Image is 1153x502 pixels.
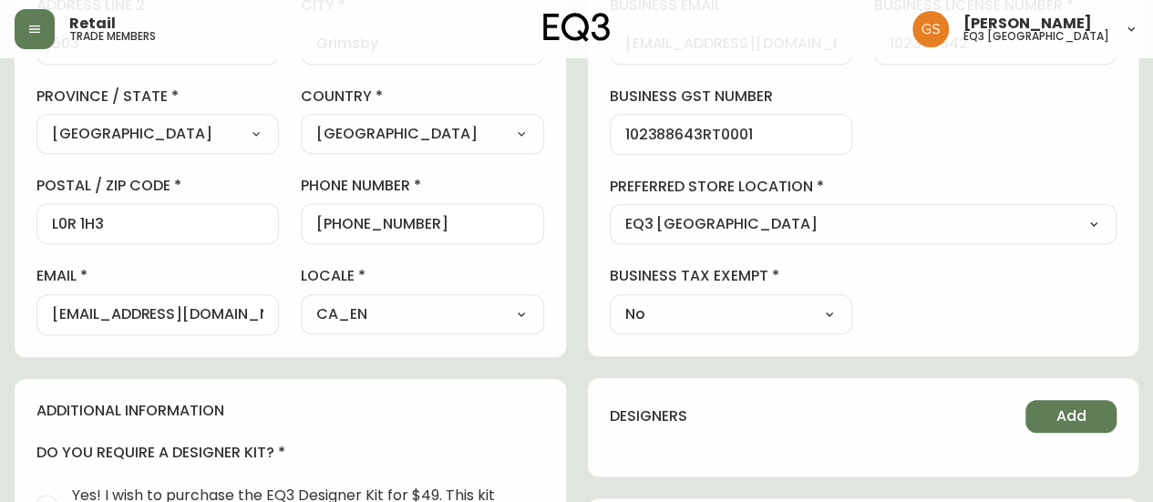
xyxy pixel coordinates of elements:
label: preferred store location [610,177,1117,197]
label: business gst number [610,87,852,107]
h5: trade members [69,31,156,42]
label: email [36,266,279,286]
h4: additional information [36,401,544,421]
label: locale [301,266,543,286]
label: country [301,87,543,107]
img: logo [543,13,611,42]
h4: do you require a designer kit? [36,443,544,463]
h5: eq3 [GEOGRAPHIC_DATA] [963,31,1109,42]
img: 6b403d9c54a9a0c30f681d41f5fc2571 [912,11,949,47]
h4: designers [610,406,687,426]
label: business tax exempt [610,266,852,286]
span: [PERSON_NAME] [963,16,1092,31]
label: postal / zip code [36,176,279,196]
span: Retail [69,16,116,31]
span: Add [1056,406,1086,426]
label: province / state [36,87,279,107]
label: phone number [301,176,543,196]
button: Add [1025,400,1117,433]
